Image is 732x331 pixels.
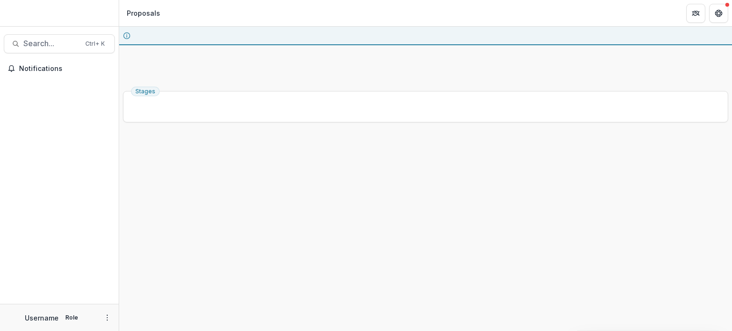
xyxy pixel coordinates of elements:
p: Role [62,313,81,322]
p: Username [25,313,59,323]
button: More [102,312,113,323]
nav: breadcrumb [123,6,164,20]
span: Notifications [19,65,111,73]
button: Partners [686,4,705,23]
div: Ctrl + K [83,39,107,49]
button: Search... [4,34,115,53]
span: Stages [135,88,155,95]
button: Get Help [709,4,728,23]
span: Search... [23,39,80,48]
div: Proposals [127,8,160,18]
button: Notifications [4,61,115,76]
